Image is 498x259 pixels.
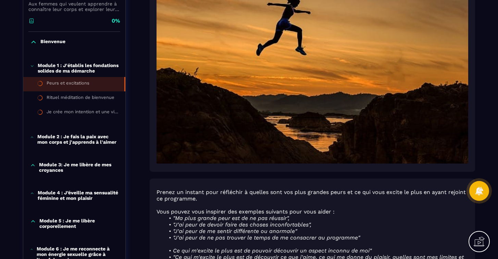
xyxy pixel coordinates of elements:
em: "J'ai peur de me sentir différente ou anormale" [173,228,297,234]
div: Je crée mon intention et une vision claire [47,109,119,117]
em: "J'ai peur de ne pas trouver le temps de me consacrer au programme" [173,234,360,241]
p: Module 2 : Je fais la paix avec mon corps et j'apprends à l'aimer [37,134,119,145]
div: Peurs et excitations [47,80,89,88]
p: Aux femmes qui veulent apprendre à connaître leur corps et explorer leur plaisir autrement. [28,1,120,12]
p: Module 5 : Je me libère corporellement [39,218,119,229]
p: Vous pouvez vous inspirer des exemples suivants pour vous aider : [157,208,468,215]
p: Prenez un instant pour réfléchir à quelles sont vos plus grandes peurs et ce qui vous excite le p... [157,189,468,202]
p: Bienvenue [40,39,65,46]
p: Module 3: Je me libère de mes croyances [39,162,119,173]
em: "J'ai peur de devoir faire des choses inconfortables", [173,221,311,228]
em: "Ma plus grande peur est de ne pas réussir", [173,215,289,221]
em: Ce qui m'excite le plus est de pouvoir découvrir un aspect inconnu de moi" [173,247,372,254]
div: Rituel méditation de bienvenue [47,95,114,102]
p: Module 1 : J'établis les fondations solides de ma démarche [38,63,119,74]
p: 0% [112,17,120,25]
p: Module 4 : J’éveille ma sensualité féminine et mon plaisir [38,190,119,201]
